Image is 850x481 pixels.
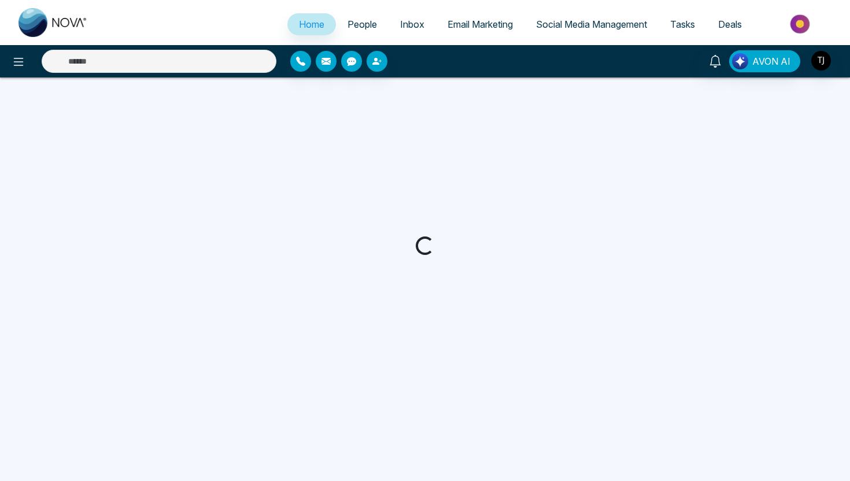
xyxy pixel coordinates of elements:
span: Tasks [670,18,695,30]
a: Inbox [389,13,436,35]
span: Email Marketing [448,18,513,30]
img: Lead Flow [732,53,748,69]
a: Tasks [659,13,707,35]
span: Deals [718,18,742,30]
img: Nova CRM Logo [19,8,88,37]
img: Market-place.gif [759,11,843,37]
a: Home [287,13,336,35]
a: People [336,13,389,35]
span: AVON AI [752,54,790,68]
span: People [348,18,377,30]
a: Email Marketing [436,13,524,35]
a: Social Media Management [524,13,659,35]
button: AVON AI [729,50,800,72]
span: Home [299,18,324,30]
span: Social Media Management [536,18,647,30]
img: User Avatar [811,51,831,71]
a: Deals [707,13,753,35]
span: Inbox [400,18,424,30]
